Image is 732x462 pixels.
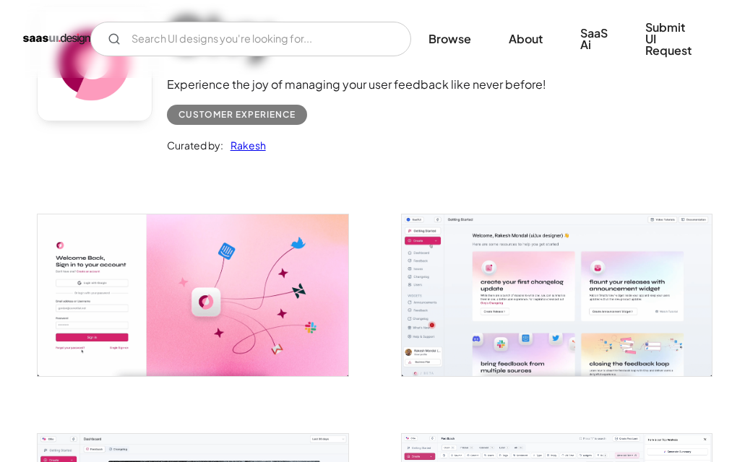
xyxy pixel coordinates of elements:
[90,22,411,56] form: Email Form
[167,136,223,154] div: Curated by:
[402,214,712,376] a: open lightbox
[167,76,546,93] div: Experience the joy of managing your user feedback like never before!
[223,136,266,154] a: Rakesh
[628,12,709,66] a: Submit UI Request
[402,214,712,376] img: 64151e20babae48621cbc73d_Olvy%20Getting%20Started.png
[90,22,411,56] input: Search UI designs you're looking for...
[411,23,488,55] a: Browse
[38,214,348,376] img: 64151e20babae4e17ecbc73e_Olvy%20Sign%20In.png
[23,27,90,51] a: home
[563,17,625,61] a: SaaS Ai
[491,23,560,55] a: About
[178,106,296,123] div: Customer Experience
[38,214,348,376] a: open lightbox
